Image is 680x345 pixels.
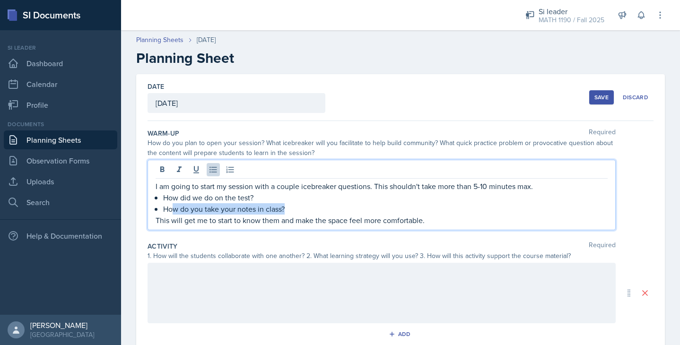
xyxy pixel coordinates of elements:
[539,15,604,25] div: MATH 1190 / Fall 2025
[4,54,117,73] a: Dashboard
[4,151,117,170] a: Observation Forms
[4,193,117,212] a: Search
[4,75,117,94] a: Calendar
[589,129,616,138] span: Required
[589,241,616,251] span: Required
[4,43,117,52] div: Si leader
[4,226,117,245] div: Help & Documentation
[4,95,117,114] a: Profile
[148,241,178,251] label: Activity
[4,120,117,129] div: Documents
[594,94,609,101] div: Save
[163,203,608,215] p: How do you take your notes in class?
[148,82,164,91] label: Date
[30,330,94,339] div: [GEOGRAPHIC_DATA]
[136,35,183,45] a: Planning Sheets
[156,181,608,192] p: I am going to start my session with a couple icebreaker questions. This shouldn't take more than ...
[623,94,648,101] div: Discard
[4,172,117,191] a: Uploads
[30,320,94,330] div: [PERSON_NAME]
[148,129,179,138] label: Warm-Up
[148,138,616,158] div: How do you plan to open your session? What icebreaker will you facilitate to help build community...
[539,6,604,17] div: Si leader
[197,35,216,45] div: [DATE]
[391,330,411,338] div: Add
[163,192,608,203] p: How did we do on the test?
[589,90,614,104] button: Save
[156,215,608,226] p: This will get me to start to know them and make the space feel more comfortable.
[148,251,616,261] div: 1. How will the students collaborate with one another? 2. What learning strategy will you use? 3....
[136,50,665,67] h2: Planning Sheet
[385,327,416,341] button: Add
[618,90,654,104] button: Discard
[4,130,117,149] a: Planning Sheets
